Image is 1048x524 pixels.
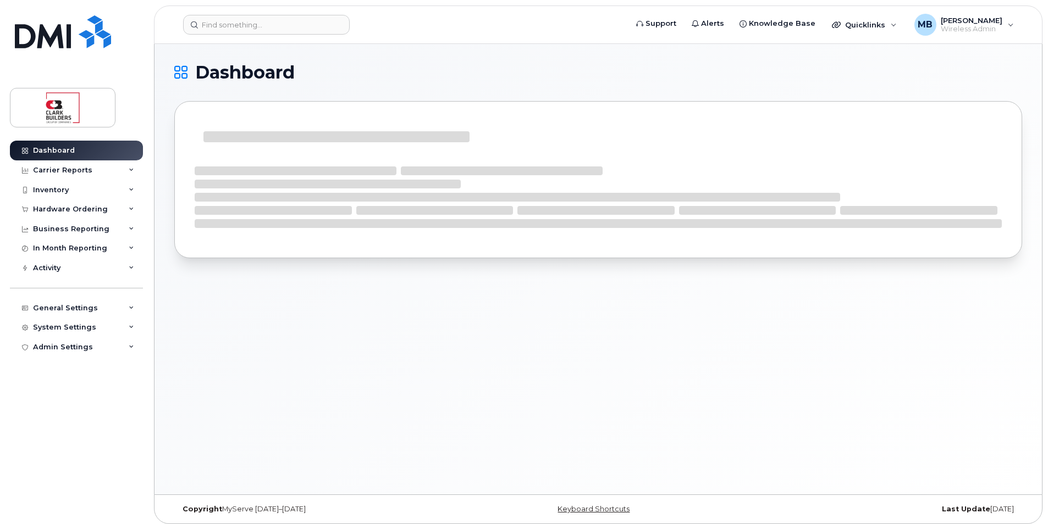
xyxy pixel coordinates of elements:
span: Dashboard [195,64,295,81]
strong: Last Update [942,505,990,513]
div: MyServe [DATE]–[DATE] [174,505,457,514]
div: [DATE] [740,505,1022,514]
strong: Copyright [183,505,222,513]
a: Keyboard Shortcuts [558,505,630,513]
